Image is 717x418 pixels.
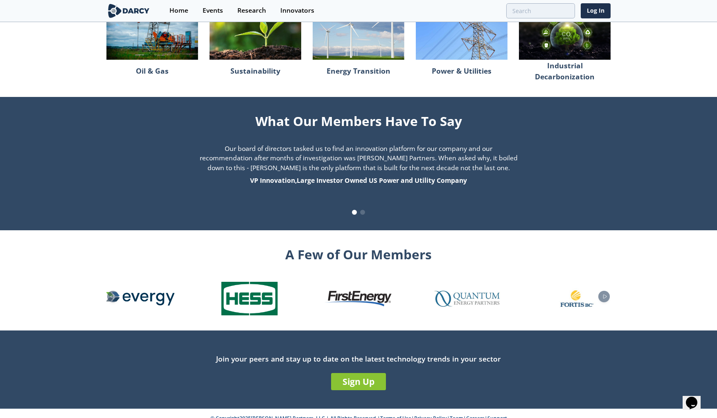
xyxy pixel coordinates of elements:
a: Sign Up [331,373,386,390]
div: 17 / 26 [106,292,174,306]
img: logo-wide.svg [106,4,151,18]
div: Research [237,7,266,14]
input: Advanced Search [506,3,575,18]
div: 2 / 4 [169,144,548,186]
img: 1652368361385-Evergy_Logo_RGB.png [106,292,174,306]
p: Industrial Decarbonization [519,63,611,80]
div: 20 / 26 [433,290,501,307]
div: Next slide [598,291,610,302]
div: Innovators [280,7,314,14]
p: Power & Utilities [432,63,492,80]
div: VP Innovation , Large Investor Owned US Power and Utility Company [198,176,519,186]
p: Sustainability [230,63,280,80]
a: Log In [581,3,611,18]
img: firstenergycorp.com.png [325,290,392,307]
div: Events [203,7,223,14]
div: 19 / 26 [325,290,392,307]
div: 18 / 26 [215,282,283,315]
p: Energy Transition [327,63,390,80]
img: 1637238681946-1519884014195%5B1%5D [556,278,597,319]
div: 21 / 26 [542,278,610,319]
p: Oil & Gas [136,63,169,80]
iframe: chat widget [683,385,709,410]
img: 1610041117715-Quantum%20EP.jpg [433,290,501,307]
div: Home [169,7,188,14]
img: hess.com.png [221,282,278,315]
div: Previous slide [107,291,119,302]
div: Our board of directors tasked us to find an innovation platform for our company and our recommend... [169,144,548,186]
div: What Our Members Have To Say [169,108,548,130]
div: A Few of Our Members [106,242,611,264]
div: Join your peers and stay up to date on the latest technology trends in your sector [106,353,611,364]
